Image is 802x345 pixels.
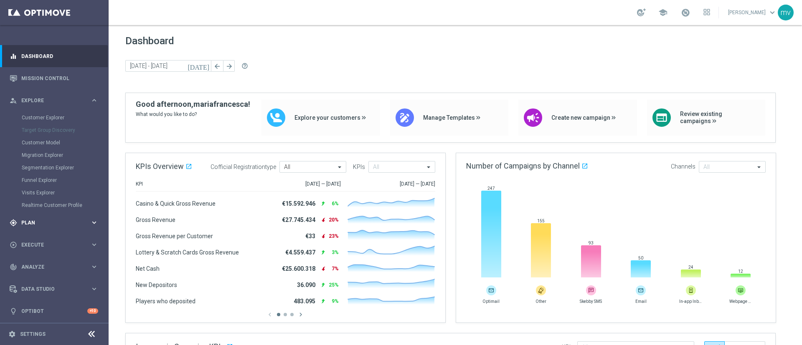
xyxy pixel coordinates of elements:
[10,263,17,271] i: track_changes
[22,149,108,161] div: Migration Explorer
[22,174,108,186] div: Funnel Explorer
[22,152,87,159] a: Migration Explorer
[10,263,90,271] div: Analyze
[22,186,108,199] div: Visits Explorer
[10,97,17,104] i: person_search
[21,264,90,269] span: Analyze
[10,45,98,67] div: Dashboard
[768,8,777,17] span: keyboard_arrow_down
[658,8,667,17] span: school
[10,219,17,227] i: gps_fixed
[22,177,87,184] a: Funnel Explorer
[22,202,87,209] a: Realtime Customer Profile
[21,45,98,67] a: Dashboard
[22,111,108,124] div: Customer Explorer
[9,286,99,292] button: Data Studio keyboard_arrow_right
[22,114,87,121] a: Customer Explorer
[87,308,98,314] div: +10
[9,308,99,315] button: lightbulb Optibot +10
[20,332,46,337] a: Settings
[727,6,778,19] a: [PERSON_NAME]keyboard_arrow_down
[21,300,87,322] a: Optibot
[9,75,99,82] button: Mission Control
[10,285,90,293] div: Data Studio
[22,164,87,171] a: Segmentation Explorer
[10,241,90,249] div: Execute
[90,263,98,271] i: keyboard_arrow_right
[10,219,90,227] div: Plan
[90,219,98,227] i: keyboard_arrow_right
[9,97,99,104] button: person_search Explore keyboard_arrow_right
[10,241,17,249] i: play_circle_outline
[21,67,98,89] a: Mission Control
[10,67,98,89] div: Mission Control
[90,285,98,293] i: keyboard_arrow_right
[9,264,99,270] button: track_changes Analyze keyboard_arrow_right
[22,189,87,196] a: Visits Explorer
[21,287,90,292] span: Data Studio
[21,242,90,247] span: Execute
[22,136,108,149] div: Customer Model
[10,307,17,315] i: lightbulb
[22,199,108,212] div: Realtime Customer Profile
[9,242,99,248] button: play_circle_outline Execute keyboard_arrow_right
[778,5,794,20] div: mv
[90,241,98,249] i: keyboard_arrow_right
[10,97,90,104] div: Explore
[8,330,16,338] i: settings
[10,53,17,60] i: equalizer
[22,124,108,136] div: Target Group Discovery
[10,300,98,322] div: Optibot
[22,161,108,174] div: Segmentation Explorer
[21,220,90,225] span: Plan
[22,139,87,146] a: Customer Model
[21,98,90,103] span: Explore
[9,53,99,60] button: equalizer Dashboard
[90,96,98,104] i: keyboard_arrow_right
[9,219,99,226] button: gps_fixed Plan keyboard_arrow_right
